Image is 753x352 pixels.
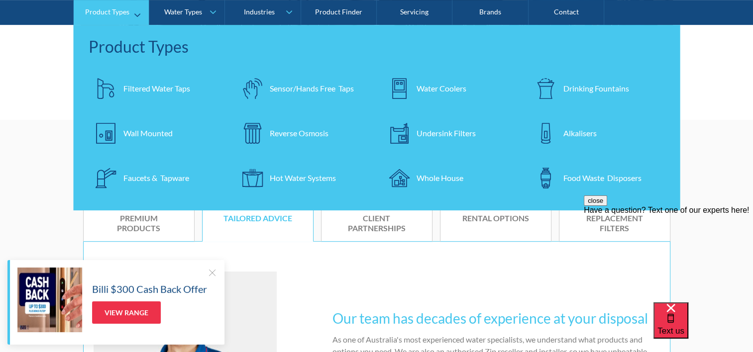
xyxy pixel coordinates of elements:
[270,127,328,139] div: Reverse Osmosis
[89,35,665,59] div: Product Types
[563,172,642,184] div: Food Waste Disposers
[74,25,680,210] nav: Product Types
[653,302,753,352] iframe: podium webchat widget bubble
[455,213,536,224] div: Rental options
[123,172,189,184] div: Faucets & Tapware
[529,116,665,151] a: Alkalisers
[235,71,372,106] a: Sensor/Hands Free Taps
[417,172,463,184] div: Whole House
[336,213,417,234] div: Client partnerships
[529,71,665,106] a: Drinking Fountains
[382,116,519,151] a: Undersink Filters
[235,161,372,195] a: Hot Water Systems
[92,301,161,324] a: View Range
[574,213,655,234] div: Replacement filters
[382,161,519,195] a: Whole House
[382,71,519,106] a: Water Coolers
[164,8,202,16] div: Water Types
[85,8,129,16] div: Product Types
[332,308,659,329] h3: Our team has decades of experience at your disposal
[563,127,597,139] div: Alkalisers
[270,83,354,94] div: Sensor/Hands Free Taps
[123,83,190,94] div: Filtered Water Taps
[417,83,466,94] div: Water Coolers
[270,172,336,184] div: Hot Water Systems
[92,281,207,296] h5: Billi $300 Cash Back Offer
[89,161,225,195] a: Faucets & Tapware
[17,267,82,332] img: Billi $300 Cash Back Offer
[99,213,179,234] div: Premium products
[529,161,665,195] a: Food Waste Disposers
[217,213,298,224] div: Tailored advice
[584,195,753,315] iframe: podium webchat widget prompt
[417,127,476,139] div: Undersink Filters
[563,83,629,94] div: Drinking Fountains
[243,8,274,16] div: Industries
[89,71,225,106] a: Filtered Water Taps
[89,116,225,151] a: Wall Mounted
[235,116,372,151] a: Reverse Osmosis
[123,127,173,139] div: Wall Mounted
